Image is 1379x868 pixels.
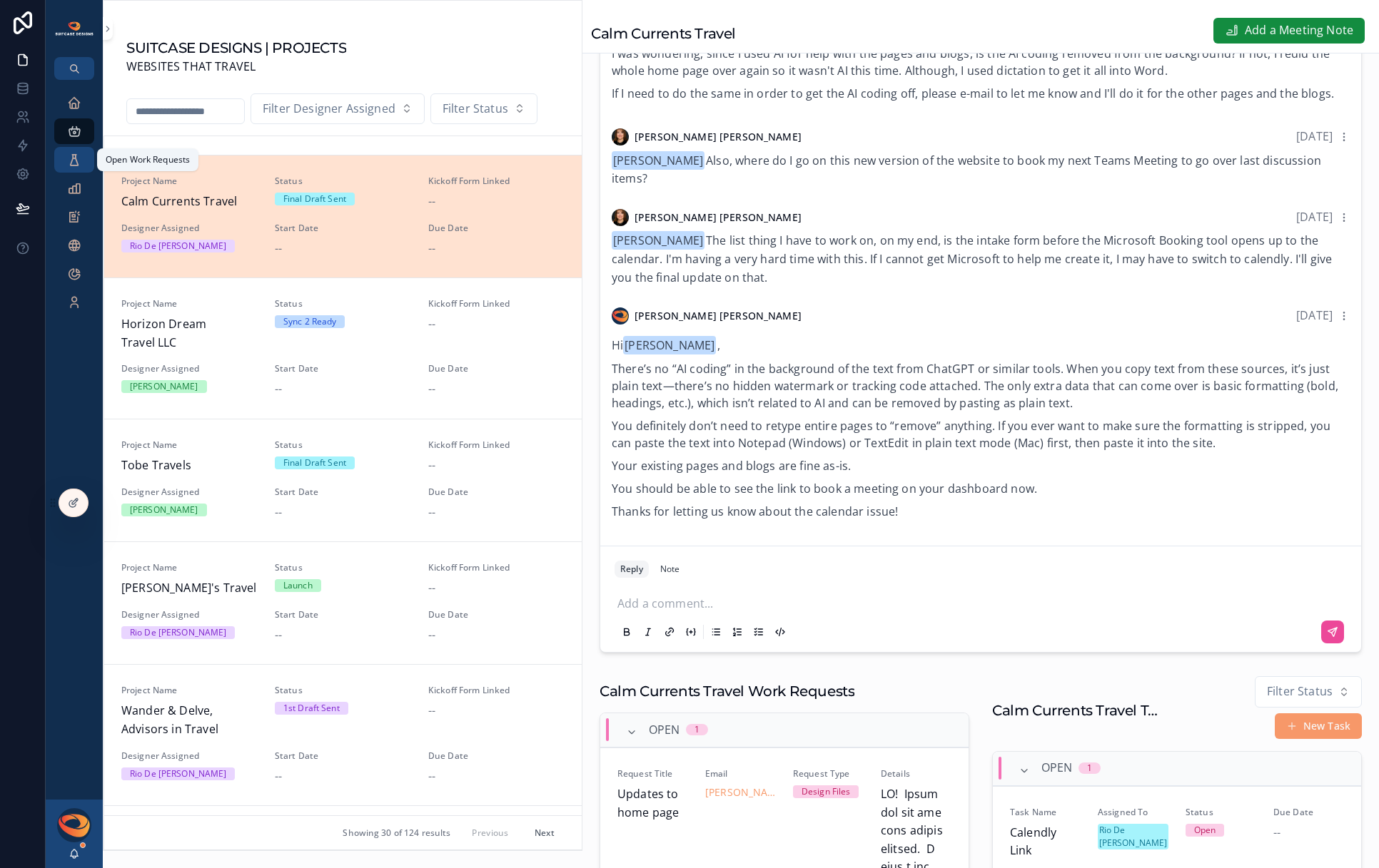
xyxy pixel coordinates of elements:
[1296,209,1333,225] span: [DATE]
[121,439,258,451] span: Project Name
[1041,759,1073,777] span: Open
[1087,762,1092,774] div: 1
[612,480,1350,497] p: You should be able to see the link to book a meeting on your dashboard now.
[106,154,190,165] div: Open Work Requests
[104,541,582,664] a: Project Name[PERSON_NAME]'s TravelStatusLaunchKickoff Form Linked--Designer AssignedRio De [PERSO...
[428,193,435,211] span: --
[612,337,1350,355] p: Hi ,
[992,700,1165,720] h1: Calm Currents Travel Tasks
[705,768,776,780] span: Email
[275,685,411,696] span: Status
[121,579,258,598] span: [PERSON_NAME]'s Travel
[130,504,198,516] div: [PERSON_NAME]
[428,298,565,310] span: Kickoff Form Linked
[1194,824,1216,837] div: Open
[428,750,565,762] span: Due Date
[428,767,435,786] span: --
[121,223,258,234] span: Designer Assigned
[635,210,802,225] span: [PERSON_NAME] [PERSON_NAME]
[283,702,340,715] div: 1st Draft Sent
[802,785,850,798] div: Design Files
[275,609,411,621] span: Start Date
[612,360,1350,412] p: There’s no “AI coding” in the background of the text from ChatGPT or similar tools. When you copy...
[1010,807,1081,818] span: Task Name
[283,315,336,328] div: Sync 2 Ready
[591,24,736,44] h1: Calm Currents Travel
[428,223,565,234] span: Due Date
[275,504,282,522] span: --
[121,456,258,475] span: Tobe Travels
[428,486,565,498] span: Due Date
[525,822,565,844] button: Next
[121,750,258,762] span: Designer Assigned
[1296,128,1333,144] span: [DATE]
[1098,807,1168,818] span: Assigned To
[1273,824,1280,842] span: --
[251,93,425,125] button: Select Button
[275,750,411,762] span: Start Date
[275,380,282,399] span: --
[121,486,258,498] span: Designer Assigned
[283,193,346,205] div: Final Draft Sent
[275,439,411,451] span: Status
[275,240,282,258] span: --
[612,21,1350,102] div: I put this in the work request, but realized after I did that, it probably would be best served a...
[54,21,94,36] img: App logo
[343,827,450,839] span: Showing 30 of 124 results
[1275,713,1362,739] button: New Task
[121,685,258,696] span: Project Name
[104,155,582,277] a: Project NameCalm Currents TravelStatusFinal Draft SentKickoff Form Linked--Designer AssignedRio D...
[130,626,226,639] div: Rio De [PERSON_NAME]
[612,503,1350,520] p: Thanks for letting us know about the calendar issue!
[275,175,411,187] span: Status
[617,785,688,822] span: Updates to home page
[428,175,565,187] span: Kickoff Form Linked
[612,153,1321,187] span: Also, where do I go on this new version of the website to book my next Teams Meeting to go over l...
[635,309,802,323] span: [PERSON_NAME] [PERSON_NAME]
[612,85,1350,102] p: If I need to do the same in order to get the AI coding off, please e-mail to let me know and I'll...
[1099,824,1168,849] div: Rio De [PERSON_NAME]
[428,702,435,720] span: --
[1255,676,1362,708] button: Select Button
[130,767,226,780] div: Rio De [PERSON_NAME]
[275,626,282,645] span: --
[121,609,258,621] span: Designer Assigned
[615,561,649,578] button: Reply
[121,193,258,211] span: Calm Currents Travel
[428,380,435,399] span: --
[612,45,1350,79] p: I was wondering, since I used AI for help with the pages and blogs, is the AI coding removed from...
[1267,683,1333,701] span: Filter Status
[612,457,1350,474] p: Your existing pages and blogs are fine as-is.
[660,563,680,575] div: Note
[121,298,258,310] span: Project Name
[275,223,411,234] span: Start Date
[1296,307,1333,323] span: [DATE]
[612,233,1332,285] span: The list thing I have to work on, on my end, is the intake form before the Microsoft Booking tool...
[275,363,411,374] span: Start Date
[428,504,435,522] span: --
[428,626,435,645] span: --
[121,175,258,187] span: Project Name
[428,609,565,621] span: Due Date
[617,768,688,780] span: Request Title
[612,151,704,170] span: [PERSON_NAME]
[104,664,582,805] a: Project NameWander & Delve, Advisors in TravelStatus1st Draft SentKickoff Form Linked--Designer A...
[1213,18,1365,44] button: Add a Meeting Note
[623,336,716,354] span: [PERSON_NAME]
[443,100,508,118] span: Filter Status
[428,439,565,451] span: Kickoff Form Linked
[649,721,680,740] span: Open
[1245,21,1353,40] span: Add a Meeting Note
[612,417,1350,451] p: You definitely don’t need to retype entire pages to “remove” anything. If you ever want to make s...
[430,93,537,125] button: Select Button
[130,240,226,252] div: Rio De [PERSON_NAME]
[428,363,565,374] span: Due Date
[275,298,411,310] span: Status
[428,456,435,475] span: --
[635,130,802,144] span: [PERSON_NAME] [PERSON_NAME]
[428,562,565,573] span: Kickoff Form Linked
[126,38,346,58] h1: SUITCASE DESIGNS | PROJECTS
[263,100,395,118] span: Filter Designer Assigned
[275,767,282,786] span: --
